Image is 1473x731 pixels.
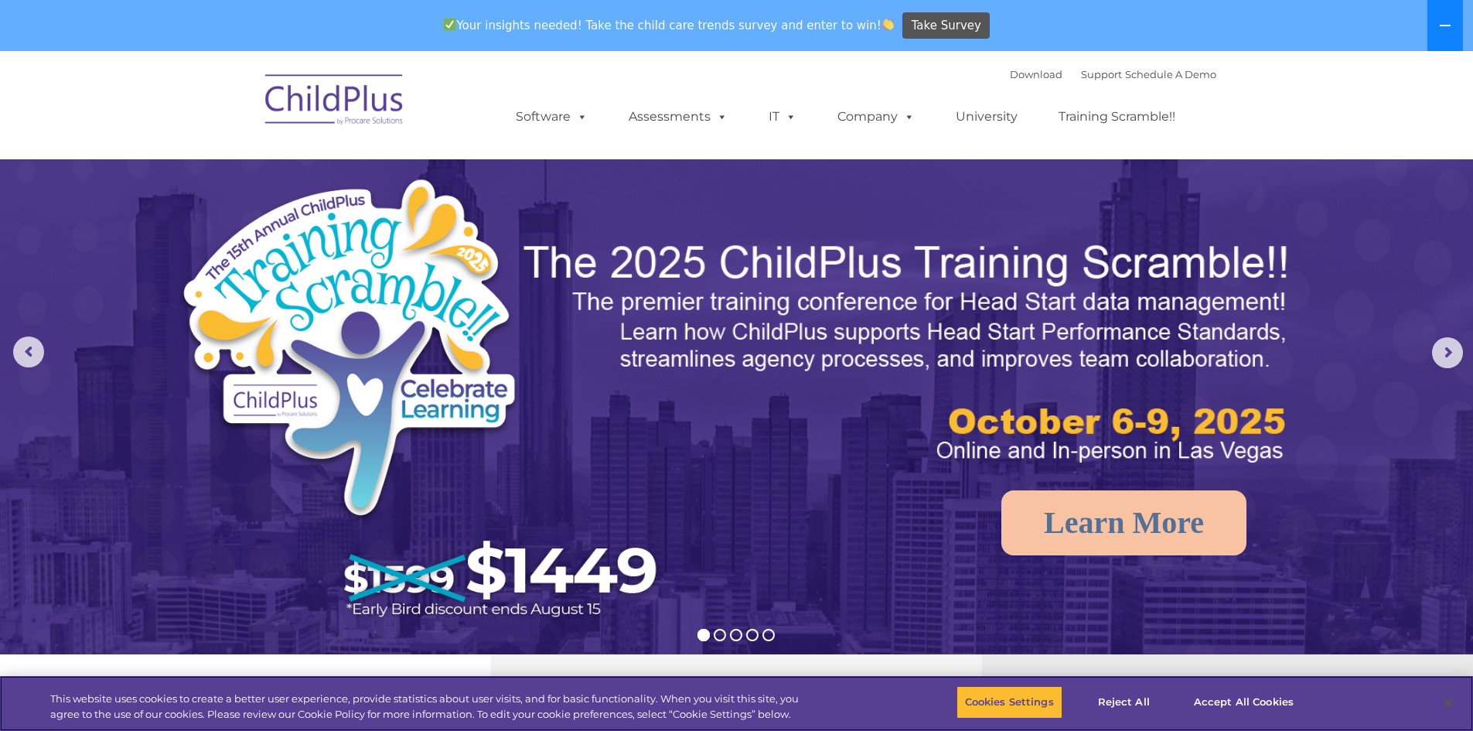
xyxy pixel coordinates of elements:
[215,166,281,177] span: Phone number
[912,12,981,39] span: Take Survey
[902,12,990,39] a: Take Survey
[500,101,603,132] a: Software
[882,19,894,30] img: 👏
[50,692,810,722] div: This website uses cookies to create a better user experience, provide statistics about user visit...
[1125,68,1216,80] a: Schedule A Demo
[822,101,930,132] a: Company
[1081,68,1122,80] a: Support
[438,10,901,40] span: Your insights needed! Take the child care trends survey and enter to win!
[1431,685,1465,719] button: Close
[1185,686,1302,719] button: Accept All Cookies
[613,101,743,132] a: Assessments
[1010,68,1062,80] a: Download
[1010,68,1216,80] font: |
[1076,686,1172,719] button: Reject All
[956,686,1062,719] button: Cookies Settings
[215,102,262,114] span: Last name
[1001,490,1246,555] a: Learn More
[444,19,455,30] img: ✅
[753,101,812,132] a: IT
[1043,101,1191,132] a: Training Scramble!!
[940,101,1033,132] a: University
[257,63,412,141] img: ChildPlus by Procare Solutions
